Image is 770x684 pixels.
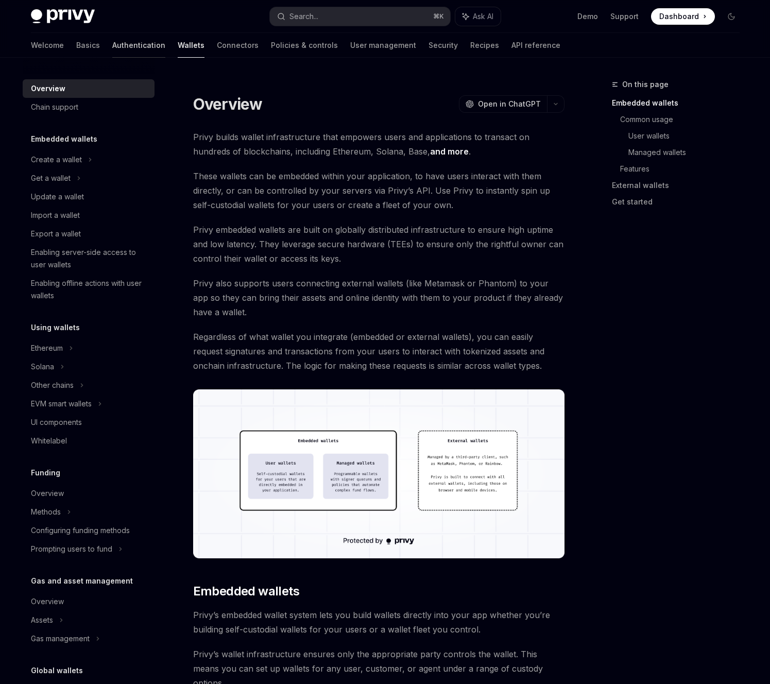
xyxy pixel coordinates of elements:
[470,33,499,58] a: Recipes
[31,664,83,677] h5: Global wallets
[31,467,60,479] h5: Funding
[23,413,155,432] a: UI components
[433,12,444,21] span: ⌘ K
[31,435,67,447] div: Whitelabel
[193,223,564,266] span: Privy embedded wallets are built on globally distributed infrastructure to ensure high uptime and...
[193,95,263,113] h1: Overview
[193,169,564,212] span: These wallets can be embedded within your application, to have users interact with them directly,...
[620,111,748,128] a: Common usage
[31,398,92,410] div: EVM smart wallets
[31,614,53,626] div: Assets
[31,172,71,184] div: Get a wallet
[31,33,64,58] a: Welcome
[31,101,78,113] div: Chain support
[31,246,148,271] div: Enabling server-side access to user wallets
[23,187,155,206] a: Update a wallet
[31,543,112,555] div: Prompting users to fund
[31,487,64,500] div: Overview
[31,361,54,373] div: Solana
[31,575,133,587] h5: Gas and asset management
[628,128,748,144] a: User wallets
[350,33,416,58] a: User management
[610,11,639,22] a: Support
[23,243,155,274] a: Enabling server-side access to user wallets
[23,225,155,243] a: Export a wallet
[622,78,669,91] span: On this page
[270,7,450,26] button: Search...⌘K
[459,95,547,113] button: Open in ChatGPT
[193,276,564,319] span: Privy also supports users connecting external wallets (like Metamask or Phantom) to your app so t...
[23,592,155,611] a: Overview
[620,161,748,177] a: Features
[193,130,564,159] span: Privy builds wallet infrastructure that empowers users and applications to transact on hundreds o...
[628,144,748,161] a: Managed wallets
[31,416,82,429] div: UI components
[178,33,204,58] a: Wallets
[31,632,90,645] div: Gas management
[430,146,469,157] a: and more
[193,608,564,637] span: Privy’s embedded wallet system lets you build wallets directly into your app whether you’re build...
[193,330,564,373] span: Regardless of what wallet you integrate (embedded or external wallets), you can easily request si...
[577,11,598,22] a: Demo
[31,595,64,608] div: Overview
[31,209,80,221] div: Import a wallet
[31,379,74,391] div: Other chains
[271,33,338,58] a: Policies & controls
[217,33,259,58] a: Connectors
[659,11,699,22] span: Dashboard
[31,133,97,145] h5: Embedded wallets
[23,98,155,116] a: Chain support
[31,342,63,354] div: Ethereum
[31,191,84,203] div: Update a wallet
[723,8,740,25] button: Toggle dark mode
[478,99,541,109] span: Open in ChatGPT
[612,194,748,210] a: Get started
[31,524,130,537] div: Configuring funding methods
[31,9,95,24] img: dark logo
[31,228,81,240] div: Export a wallet
[23,274,155,305] a: Enabling offline actions with user wallets
[193,583,299,600] span: Embedded wallets
[193,389,564,558] img: images/walletoverview.png
[289,10,318,23] div: Search...
[31,82,65,95] div: Overview
[112,33,165,58] a: Authentication
[473,11,493,22] span: Ask AI
[23,432,155,450] a: Whitelabel
[612,177,748,194] a: External wallets
[31,506,61,518] div: Methods
[23,484,155,503] a: Overview
[511,33,560,58] a: API reference
[429,33,458,58] a: Security
[23,521,155,540] a: Configuring funding methods
[31,277,148,302] div: Enabling offline actions with user wallets
[651,8,715,25] a: Dashboard
[23,79,155,98] a: Overview
[23,206,155,225] a: Import a wallet
[31,321,80,334] h5: Using wallets
[612,95,748,111] a: Embedded wallets
[31,153,82,166] div: Create a wallet
[455,7,501,26] button: Ask AI
[76,33,100,58] a: Basics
